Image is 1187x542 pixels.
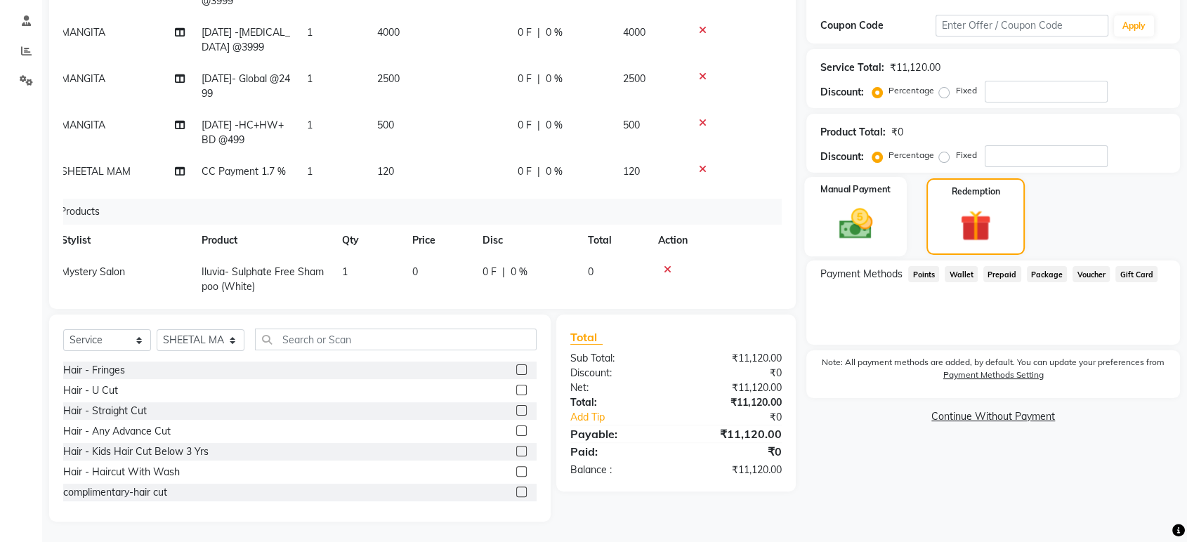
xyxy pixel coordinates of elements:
th: Action [650,225,771,256]
div: Hair - Any Advance Cut [63,424,171,439]
div: Product Total: [820,125,886,140]
a: Continue Without Payment [809,409,1177,424]
span: 1 [307,119,313,131]
div: Net: [560,381,676,395]
span: 1 [307,72,313,85]
span: 0 % [546,25,563,40]
span: [DATE]- Global @2499 [202,72,290,100]
span: 2500 [623,72,645,85]
label: Percentage [888,84,933,97]
span: 0 % [511,265,527,279]
span: | [537,118,540,133]
span: Total [570,330,603,345]
div: ₹0 [891,125,903,140]
th: Stylist [53,225,193,256]
div: ₹11,120.00 [890,60,940,75]
span: 4000 [377,26,400,39]
th: Price [404,225,474,256]
img: _gift.svg [950,206,1001,245]
span: 4000 [623,26,645,39]
span: 0 F [518,164,532,179]
label: Note: All payment methods are added, by default. You can update your preferences from [820,356,1166,387]
th: Total [579,225,650,256]
div: complimentary-hair cut [63,485,167,500]
div: ₹11,120.00 [676,395,793,410]
div: Balance : [560,463,676,477]
div: ₹11,120.00 [676,425,793,442]
th: Disc [474,225,579,256]
span: 1 [307,26,313,39]
span: 0 % [546,164,563,179]
label: Percentage [888,149,933,161]
div: Discount: [560,366,676,381]
div: ₹11,120.00 [676,381,793,395]
th: Qty [334,225,404,256]
span: 500 [377,119,394,131]
span: MANGITA [61,72,105,85]
span: Voucher [1073,266,1110,282]
span: 0 % [546,72,563,86]
div: Paid: [560,443,676,460]
div: Total: [560,395,676,410]
div: Hair - Straight Cut [63,404,147,418]
span: Iluvia- Sulphate Free Shampoo (White) [202,265,324,293]
div: ₹0 [676,443,793,460]
div: Discount: [820,150,864,164]
div: Hair - Haircut With Wash [63,465,180,480]
div: Hair - Kids Hair Cut Below 3 Yrs [63,444,209,459]
span: 0 F [518,25,532,40]
span: 0 [588,265,593,278]
span: [DATE] -[MEDICAL_DATA] @3999 [202,26,290,53]
span: Points [908,266,939,282]
span: [DATE] -HC+HW+BD @499 [202,119,284,146]
div: ₹0 [676,366,793,381]
span: SHEETAL MAM [61,165,131,178]
label: Fixed [955,149,976,161]
label: Payment Methods Setting [943,369,1044,381]
div: Sub Total: [560,351,676,366]
span: 2500 [377,72,400,85]
div: Discount: [820,85,864,100]
span: 0 % [546,118,563,133]
div: ₹11,120.00 [676,351,793,366]
div: Coupon Code [820,18,936,33]
span: 0 F [518,118,532,133]
span: 0 [412,265,418,278]
span: 120 [623,165,640,178]
div: Service Total: [820,60,884,75]
span: 1 [307,165,313,178]
input: Search or Scan [255,329,537,350]
div: Payable: [560,425,676,442]
div: ₹0 [695,410,792,425]
span: 500 [623,119,640,131]
label: Fixed [955,84,976,97]
label: Redemption [951,185,999,198]
span: Prepaid [983,266,1021,282]
span: Payment Methods [820,267,903,282]
span: 120 [377,165,394,178]
span: CC Payment 1.7 % [202,165,286,178]
span: | [537,72,540,86]
span: 0 F [518,72,532,86]
button: Apply [1114,15,1154,37]
span: MANGITA [61,119,105,131]
span: 0 F [483,265,497,279]
div: ₹11,120.00 [676,463,793,477]
div: Hair - Fringes [63,363,125,378]
th: Product [193,225,334,256]
span: | [502,265,505,279]
div: Hair - U Cut [63,383,118,398]
a: Add Tip [560,410,695,425]
span: 1 [342,265,348,278]
input: Enter Offer / Coupon Code [936,15,1108,37]
label: Manual Payment [821,183,891,196]
span: Wallet [945,266,978,282]
span: Package [1027,266,1068,282]
img: _cash.svg [828,204,883,244]
span: Gift Card [1115,266,1158,282]
span: Mystery Salon [61,265,125,278]
div: Products [54,199,782,225]
span: MANGITA [61,26,105,39]
span: | [537,25,540,40]
span: | [537,164,540,179]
